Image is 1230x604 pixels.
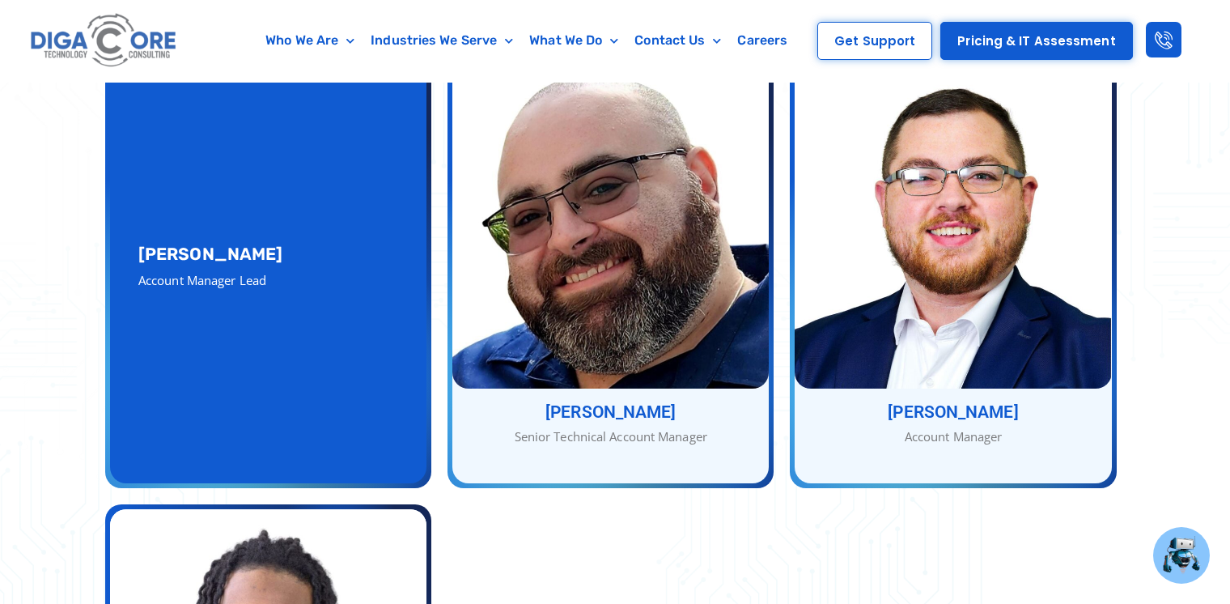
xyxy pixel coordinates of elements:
img: Digacore logo 1 [27,8,182,74]
span: Get Support [834,35,915,47]
a: Industries We Serve [363,22,521,59]
span: Pricing & IT Assessment [957,35,1115,47]
div: Senior Technical Account Manager [452,427,769,446]
div: Account Manager Lead [138,271,398,290]
h3: [PERSON_NAME] [452,404,769,421]
a: Careers [729,22,795,59]
div: Account Manager [795,427,1111,446]
a: Pricing & IT Assessment [940,22,1132,60]
h3: [PERSON_NAME] [138,245,398,262]
a: Who We Are [257,22,363,59]
nav: Menu [247,22,806,59]
a: Contact Us [626,22,729,59]
img: Micheal - Account Manager [795,52,1111,389]
img: Jason -Senior Technical Account Manager [452,52,769,389]
a: What We Do [521,22,626,59]
a: Get Support [817,22,932,60]
h3: [PERSON_NAME] [795,404,1111,421]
